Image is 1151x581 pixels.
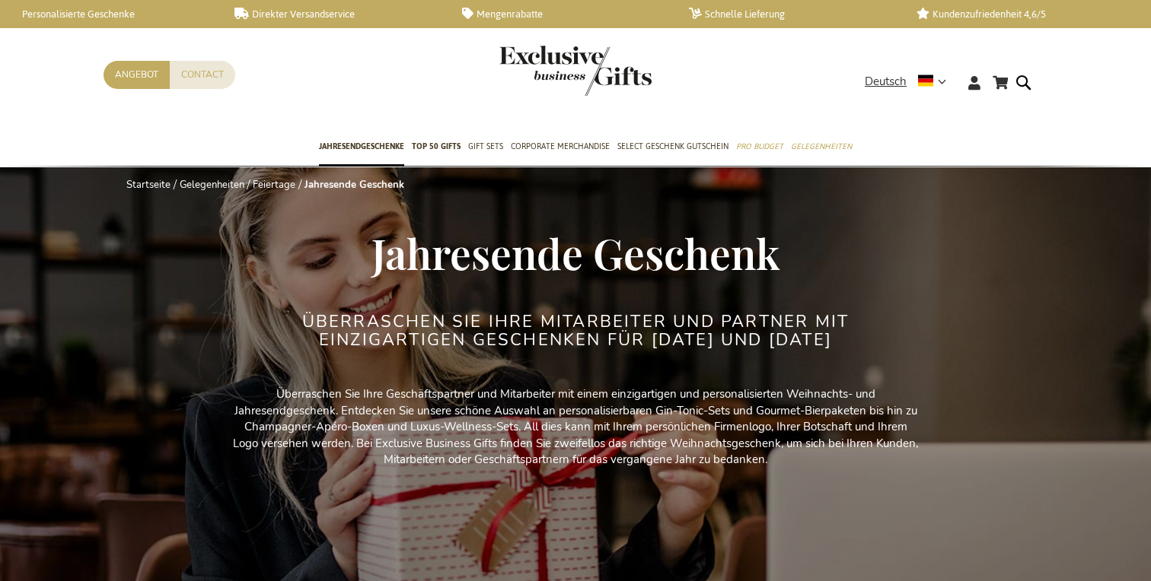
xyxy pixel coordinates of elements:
[511,138,610,154] span: Corporate Merchandise
[412,138,461,154] span: TOP 50 Gifts
[499,46,575,96] a: store logo
[180,178,244,192] a: Gelegenheiten
[791,138,852,154] span: Gelegenheiten
[319,138,404,154] span: Jahresendgeschenke
[234,8,437,21] a: Direkter Versandservice
[865,73,907,90] span: Deutsch
[468,138,503,154] span: Gift Sets
[304,178,404,192] strong: Jahresende Geschenk
[126,178,171,192] a: Startseite
[689,8,891,21] a: Schnelle Lieferung
[499,46,652,96] img: Exclusive Business gifts logo
[617,138,729,154] span: Select Geschenk Gutschein
[736,138,783,154] span: Pro Budget
[170,61,235,89] a: Contact
[290,313,861,349] h2: Überraschen Sie IHRE MITARBEITER UND PARTNER mit EINZIGARTIGEN Geschenken für [DATE] und [DATE]
[104,61,170,89] a: Angebot
[462,8,665,21] a: Mengenrabatte
[865,73,956,90] div: Deutsch
[8,8,210,21] a: Personalisierte Geschenke
[253,178,295,192] a: Feiertage
[233,386,918,468] p: Überraschen Sie Ihre Geschäftspartner und Mitarbeiter mit einem einzigartigen und personalisierte...
[371,224,780,281] span: Jahresende Geschenk
[917,8,1119,21] a: Kundenzufriedenheit 4,6/5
